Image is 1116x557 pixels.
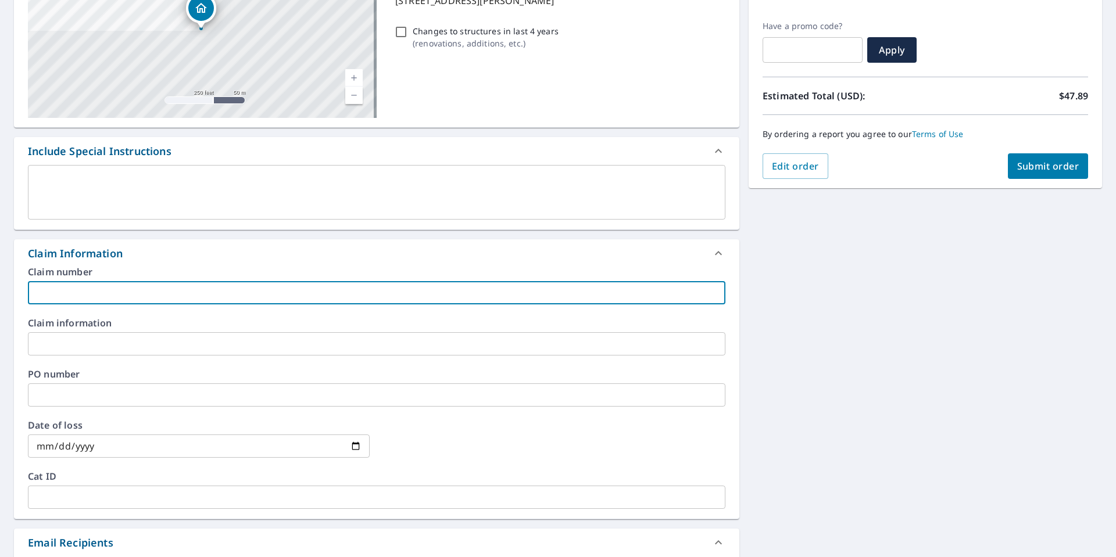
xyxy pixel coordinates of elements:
[14,529,739,556] div: Email Recipients
[1017,160,1079,173] span: Submit order
[1008,153,1089,179] button: Submit order
[14,239,739,267] div: Claim Information
[413,37,559,49] p: ( renovations, additions, etc. )
[28,318,725,328] label: Claim information
[28,369,725,379] label: PO number
[772,160,819,173] span: Edit order
[877,44,907,56] span: Apply
[1059,89,1088,103] p: $47.89
[14,137,739,165] div: Include Special Instructions
[28,246,123,261] div: Claim Information
[28,267,725,276] label: Claim number
[763,129,1088,139] p: By ordering a report you agree to our
[912,128,964,139] a: Terms of Use
[763,21,863,31] label: Have a promo code?
[28,472,725,481] label: Cat ID
[345,69,363,87] a: Current Level 17, Zoom In
[763,89,925,103] p: Estimated Total (USD):
[413,25,559,37] p: Changes to structures in last 4 years
[28,143,171,159] div: Include Special Instructions
[867,37,917,63] button: Apply
[345,87,363,104] a: Current Level 17, Zoom Out
[763,153,828,179] button: Edit order
[28,535,113,551] div: Email Recipients
[28,421,370,430] label: Date of loss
